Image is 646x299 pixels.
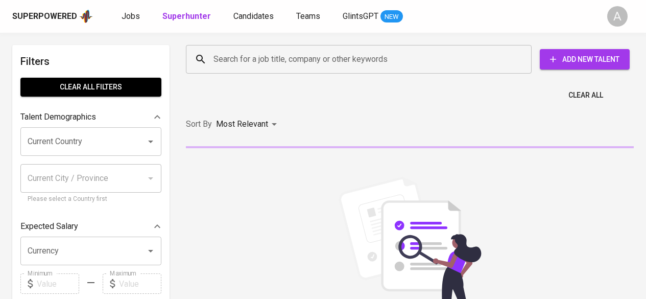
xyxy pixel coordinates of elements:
div: Talent Demographics [20,107,161,127]
span: Add New Talent [548,53,621,66]
a: Candidates [233,10,276,23]
a: GlintsGPT NEW [343,10,403,23]
a: Jobs [122,10,142,23]
span: GlintsGPT [343,11,378,21]
a: Superhunter [162,10,213,23]
p: Talent Demographics [20,111,96,123]
span: Clear All [568,89,603,102]
span: Jobs [122,11,140,21]
button: Open [143,134,158,149]
p: Most Relevant [216,118,268,130]
a: Superpoweredapp logo [12,9,93,24]
input: Value [37,273,79,294]
p: Sort By [186,118,212,130]
div: Most Relevant [216,115,280,134]
img: app logo [79,9,93,24]
button: Open [143,244,158,258]
p: Please select a Country first [28,194,154,204]
div: Expected Salary [20,216,161,237]
span: NEW [380,12,403,22]
div: A [607,6,628,27]
button: Add New Talent [540,49,630,70]
span: Teams [296,11,320,21]
b: Superhunter [162,11,211,21]
h6: Filters [20,53,161,70]
span: Candidates [233,11,274,21]
a: Teams [296,10,322,23]
button: Clear All [564,86,607,105]
div: Superpowered [12,11,77,22]
span: Clear All filters [29,81,153,94]
input: Value [119,273,161,294]
p: Expected Salary [20,220,78,233]
button: Clear All filters [20,78,161,97]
